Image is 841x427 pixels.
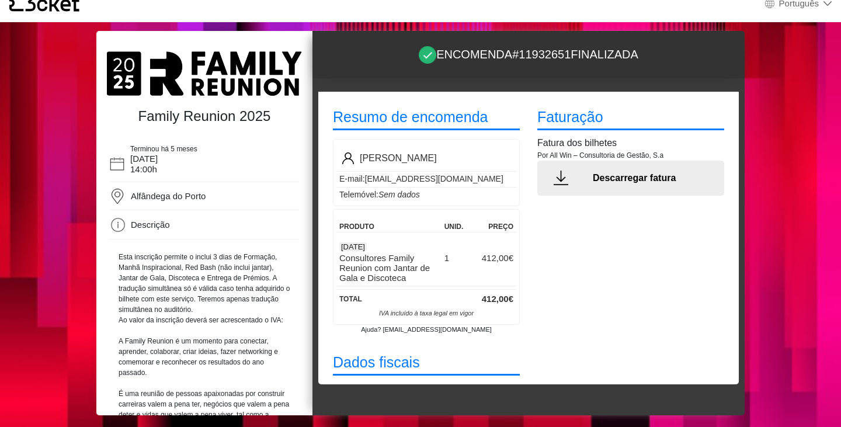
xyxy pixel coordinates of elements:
[130,145,197,153] span: Terminou há 5 meses
[482,294,509,304] span: 412,00
[336,188,516,203] p: Telemóvel:
[537,106,724,130] p: Faturação
[113,108,296,125] h4: Family Reunion 2025
[339,253,439,283] p: Consultores Family Reunion com Jantar de Gala e Discoteca
[119,315,290,325] p: Ao valor da inscrição deverá ser acrescentado o IVA:
[336,172,516,187] p: E-mail:
[474,221,513,232] p: Preço
[333,325,520,335] p: Ajuda? [EMAIL_ADDRESS][DOMAIN_NAME]
[537,150,724,161] p: Por All Win – Consultoria de Gestão, S.a
[339,294,468,304] p: Total
[537,136,724,150] p: Fatura dos bilhetes
[471,253,513,263] p: 412,00€
[131,220,170,230] span: Descrição
[593,171,715,185] p: Descarregar fatura
[339,242,367,251] span: [DATE]
[474,293,513,306] p: €
[365,174,503,183] data-tag: [EMAIL_ADDRESS][DOMAIN_NAME]
[512,48,571,61] b: #11932651
[419,46,436,64] img: correct.png
[333,352,520,376] p: Dados fiscais
[360,151,437,165] p: [PERSON_NAME]
[419,46,638,64] p: Encomenda finalizada
[119,252,290,315] p: Esta inscrição permite o inclui 3 dias de Formação, Manhã Inspiracional, Red Bash (não inclui jan...
[130,154,158,174] span: [DATE] 14:00h
[345,308,508,318] p: IVA incluído à taxa legal em vigor
[378,190,420,199] i: Sem dados
[442,253,471,263] p: 1
[339,221,439,232] p: Produto
[119,336,290,378] p: A Family Reunion é um momento para conectar, aprender, colaborar, criar ideias, fazer networking ...
[554,171,568,185] img: down-arrow.13473f1f.png
[444,221,468,232] p: unid.
[131,191,206,201] span: Alfândega do Porto
[107,51,302,96] img: 190977cf3b48429080fd2118ae96d881.png
[333,106,520,130] p: Resumo de encomenda
[342,152,354,164] img: Pgo8IS0tIEdlbmVyYXRvcjogQWRvYmUgSWxsdXN0cmF0b3IgMTkuMC4wLCBTVkcgRXhwb3J0IFBsdWctSW4gLiBTVkcgVmVyc...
